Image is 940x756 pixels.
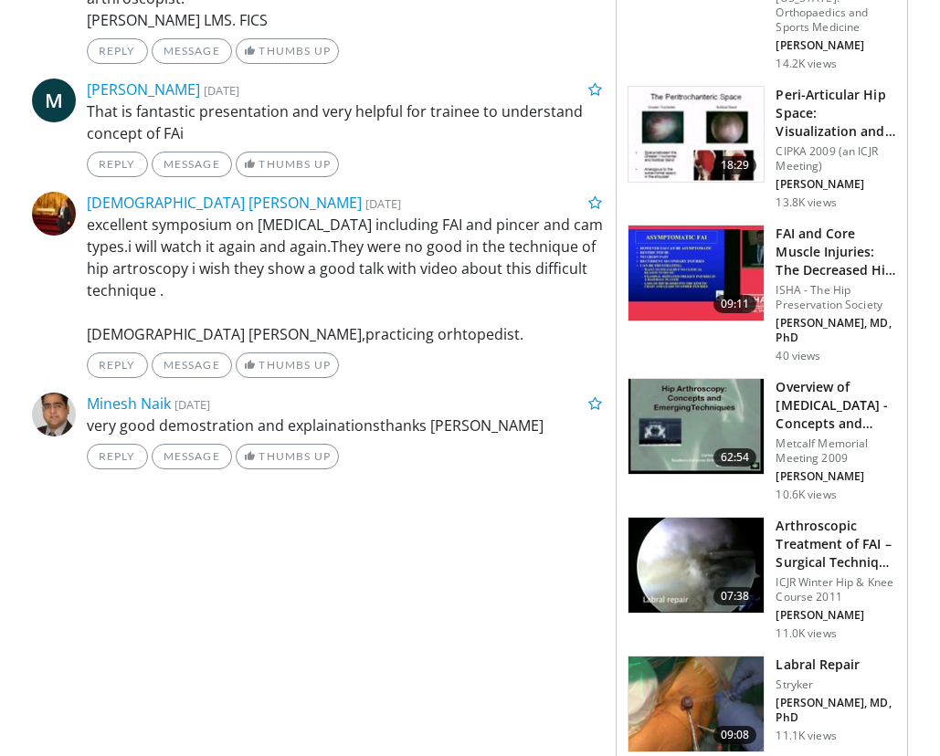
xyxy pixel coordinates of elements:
img: -TiYc6krEQGNAzh35hMDoxOjBrOw-uIx_2.150x105_q85_crop-smart_upscale.jpg [628,656,764,751]
small: [DATE] [204,82,239,99]
p: [PERSON_NAME], MD, PhD [776,696,896,725]
small: [DATE] [174,396,210,413]
p: That is fantastic presentation and very helpful for trainee to understand concept of FAi [87,100,603,144]
p: 14.2K views [776,57,836,71]
a: Thumbs Up [236,352,339,378]
img: 678363_3.png.150x105_q85_crop-smart_upscale.jpg [628,379,764,474]
a: Message [152,152,232,177]
p: very good demostration and explainationsthanks [PERSON_NAME] [87,415,603,436]
a: Thumbs Up [236,152,339,177]
img: ba9e4537-9d70-4a55-8f2b-5dc39e25948c.150x105_q85_crop-smart_upscale.jpg [628,226,764,320]
p: Stryker [776,677,896,692]
img: Avatar [32,393,76,436]
a: Reply [87,444,148,469]
h3: FAI and Core Muscle Injuries: The Decreased Hip Motion Theory [776,225,896,279]
a: 18:29 Peri-Articular Hip Space: Visualization and Repair CIPKA 2009 (an ICJR Meeting) [PERSON_NAM... [628,86,896,210]
p: [PERSON_NAME] [776,608,896,623]
p: [PERSON_NAME] [776,177,896,192]
span: 09:08 [713,726,757,744]
a: Thumbs Up [236,38,339,64]
p: 13.8K views [776,195,836,210]
a: 62:54 Overview of [MEDICAL_DATA] - Concepts and Emerging Techniques Metcalf Memorial Meeting 2009... [628,378,896,502]
img: NAPA_PTSD_2009_100008850_2.jpg.150x105_q85_crop-smart_upscale.jpg [628,87,764,182]
p: CIPKA 2009 (an ICJR Meeting) [776,144,896,173]
img: fylOjp5pkC-GA4Zn4xMDoxOjBrO-I4W8.150x105_q85_crop-smart_upscale.jpg [628,518,764,613]
a: Message [152,444,232,469]
a: [PERSON_NAME] [87,79,200,100]
a: Reply [87,152,148,177]
p: excellent symposium on [MEDICAL_DATA] including FAI and pincer and cam types.i will watch it agai... [87,214,603,345]
small: [DATE] [365,195,401,212]
h3: Arthroscopic Treatment of FAI – Surgical Technique (Video) [776,517,896,572]
a: Minesh Naik [87,394,171,414]
a: M [32,79,76,122]
p: 11.1K views [776,729,836,743]
span: 07:38 [713,587,757,605]
a: 09:08 Labral Repair Stryker [PERSON_NAME], MD, PhD 11.1K views [628,656,896,752]
a: Message [152,352,232,378]
a: Thumbs Up [236,444,339,469]
a: Reply [87,352,148,378]
span: 09:11 [713,295,757,313]
h3: Peri-Articular Hip Space: Visualization and Repair [776,86,896,141]
h3: Labral Repair [776,656,896,674]
a: [DEMOGRAPHIC_DATA] [PERSON_NAME] [87,193,362,213]
p: ISHA - The Hip Preservation Society [776,283,896,312]
p: Metcalf Memorial Meeting 2009 [776,436,896,466]
a: Reply [87,38,148,64]
a: 09:11 FAI and Core Muscle Injuries: The Decreased Hip Motion Theory ISHA - The Hip Preservation S... [628,225,896,363]
p: 40 views [776,349,820,363]
p: 11.0K views [776,626,836,641]
p: [PERSON_NAME] [776,469,896,484]
p: [PERSON_NAME] [776,38,896,53]
p: ICJR Winter Hip & Knee Course 2011 [776,575,896,604]
span: 18:29 [713,156,757,174]
img: Avatar [32,192,76,236]
p: 10.6K views [776,488,836,502]
p: [PERSON_NAME], MD, PhD [776,316,896,345]
h3: Overview of [MEDICAL_DATA] - Concepts and Emerging Techniques [776,378,896,433]
span: 62:54 [713,448,757,467]
a: 07:38 Arthroscopic Treatment of FAI – Surgical Technique (Video) ICJR Winter Hip & Knee Course 20... [628,517,896,641]
a: Message [152,38,232,64]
